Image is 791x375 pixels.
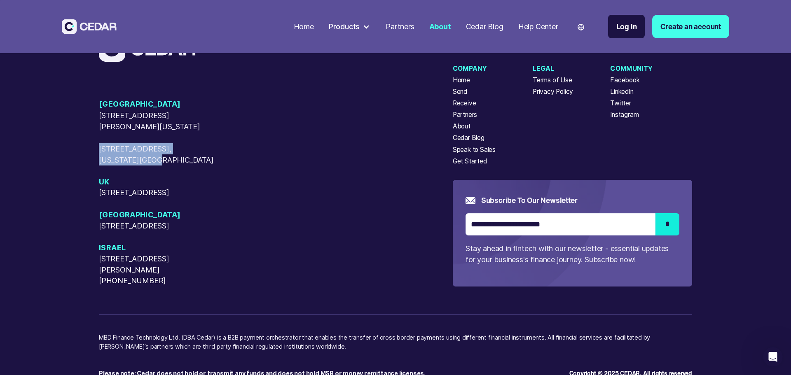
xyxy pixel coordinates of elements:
a: Speak to Sales [453,145,496,155]
div: Help Center [518,21,558,32]
iframe: Intercom live chat [763,347,783,367]
a: Send [453,87,467,97]
span: [STREET_ADDRESS][PERSON_NAME][US_STATE] [99,110,215,132]
span: [STREET_ADDRESS] [99,187,215,198]
a: About [453,121,470,131]
span: UK [99,177,215,188]
a: Cedar Blog [462,17,507,36]
a: LinkedIn [610,87,633,97]
div: Products [325,17,374,36]
a: Home [290,17,318,36]
span: [STREET_ADDRESS], [US_STATE][GEOGRAPHIC_DATA] [99,143,215,165]
div: Home [294,21,314,32]
div: Products [329,21,360,32]
a: Log in [608,15,645,38]
div: Company [453,64,496,74]
p: Stay ahead in fintech with our newsletter - essential updates for your business's finance journey... [466,243,679,265]
span: [STREET_ADDRESS][PERSON_NAME][PHONE_NUMBER] [99,254,215,286]
a: Partners [382,17,418,36]
img: world icon [578,24,584,30]
div: Community [610,64,653,74]
a: Help Center [515,17,562,36]
a: Get Started [453,156,487,166]
a: Cedar Blog [453,133,484,143]
div: Legal [533,64,573,74]
a: Facebook [610,75,639,85]
a: Partners [453,110,477,120]
a: Receive [453,98,476,108]
a: About [426,17,455,36]
div: Partners [386,21,414,32]
div: Log in [616,21,637,32]
span: Israel [99,242,215,254]
span: [GEOGRAPHIC_DATA] [99,210,215,221]
a: Instagram [610,110,639,120]
a: Twitter [610,98,631,108]
a: Privacy Policy [533,87,573,97]
div: Cedar Blog [466,21,503,32]
a: Home [453,75,470,85]
form: Email Form [466,195,679,265]
span: [GEOGRAPHIC_DATA] [99,99,215,110]
div: About [429,21,451,32]
a: Create an account [652,15,729,38]
span: [STREET_ADDRESS] [99,221,215,232]
h5: Subscribe to our newsletter [481,195,578,205]
p: MBD Finance Technology Ltd. (DBA Cedar) is a B2B payment orchestrator that enables the transfer o... [99,333,692,360]
a: Terms of Use [533,75,572,85]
